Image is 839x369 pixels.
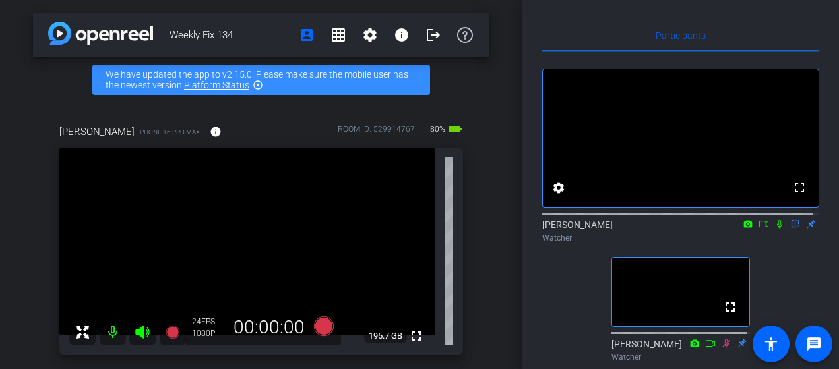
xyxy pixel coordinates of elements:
span: [PERSON_NAME] [59,125,135,139]
div: 24 [192,316,225,327]
mat-icon: highlight_off [253,80,263,90]
mat-icon: fullscreen [722,299,738,315]
span: Participants [656,31,706,40]
mat-icon: battery_std [447,121,463,137]
mat-icon: info [394,27,410,43]
a: Platform Status [184,80,249,90]
mat-icon: accessibility [763,336,779,352]
mat-icon: message [806,336,822,352]
mat-icon: settings [551,180,567,196]
mat-icon: info [210,126,222,138]
div: 1080P [192,328,225,339]
div: Watcher [542,232,819,244]
div: [PERSON_NAME] [611,337,750,363]
mat-icon: fullscreen [792,180,807,196]
div: Watcher [611,351,750,363]
span: Weekly Fix 134 [170,22,291,48]
span: iPhone 16 Pro Max [138,127,200,137]
span: 80% [428,119,447,140]
div: 00:00:00 [225,316,313,339]
span: 195.7 GB [364,328,407,344]
div: ROOM ID: 529914767 [338,123,415,142]
div: [PERSON_NAME] [542,218,819,244]
mat-icon: flip [788,217,803,229]
mat-icon: settings [362,27,378,43]
mat-icon: account_box [299,27,315,43]
mat-icon: grid_on [330,27,346,43]
div: We have updated the app to v2.15.0. Please make sure the mobile user has the newest version. [92,65,430,95]
mat-icon: logout [425,27,441,43]
img: app-logo [48,22,153,45]
span: FPS [201,317,215,326]
mat-icon: fullscreen [408,328,424,344]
